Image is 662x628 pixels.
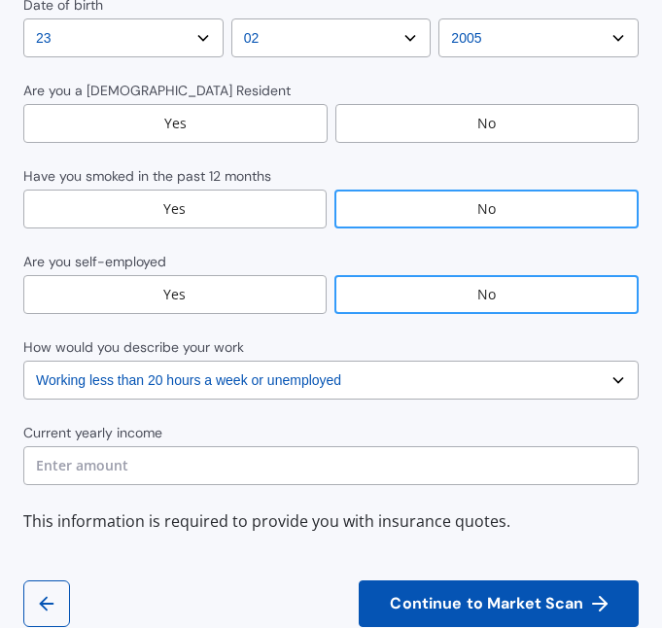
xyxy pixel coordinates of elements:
div: Yes [23,275,327,314]
div: Yes [23,190,327,228]
div: Are you a [DEMOGRAPHIC_DATA] Resident [23,81,291,100]
div: No [334,190,639,228]
div: Have you smoked in the past 12 months [23,166,271,186]
input: Enter amount [23,446,639,485]
div: This information is required to provide you with insurance quotes. [23,508,639,535]
div: How would you describe your work [23,337,244,357]
div: Yes [23,104,328,143]
div: Are you self-employed [23,252,166,271]
div: No [335,104,640,143]
div: No [334,275,639,314]
span: Continue to Market Scan [386,595,587,613]
button: Continue to Market Scan [359,580,639,627]
div: Current yearly income [23,423,162,442]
